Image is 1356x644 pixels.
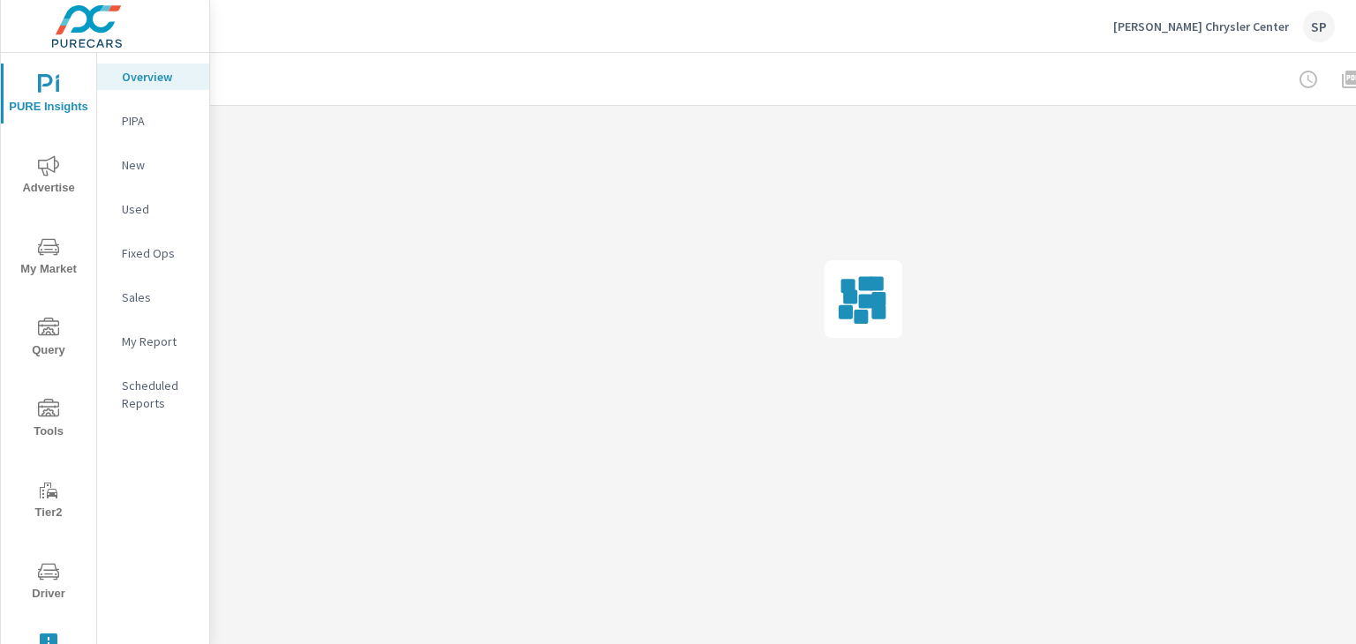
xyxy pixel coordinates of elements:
[6,74,91,117] span: PURE Insights
[97,240,209,266] div: Fixed Ops
[97,152,209,178] div: New
[1113,19,1289,34] p: [PERSON_NAME] Chrysler Center
[6,236,91,280] span: My Market
[122,156,195,174] p: New
[122,244,195,262] p: Fixed Ops
[122,333,195,350] p: My Report
[122,200,195,218] p: Used
[122,68,195,86] p: Overview
[97,196,209,222] div: Used
[97,328,209,355] div: My Report
[6,155,91,198] span: Advertise
[97,372,209,416] div: Scheduled Reports
[1303,11,1335,42] div: SP
[97,284,209,311] div: Sales
[122,112,195,130] p: PIPA
[6,318,91,361] span: Query
[97,108,209,134] div: PIPA
[6,480,91,523] span: Tier2
[122,288,195,306] p: Sales
[97,64,209,90] div: Overview
[122,377,195,412] p: Scheduled Reports
[6,399,91,442] span: Tools
[6,561,91,604] span: Driver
